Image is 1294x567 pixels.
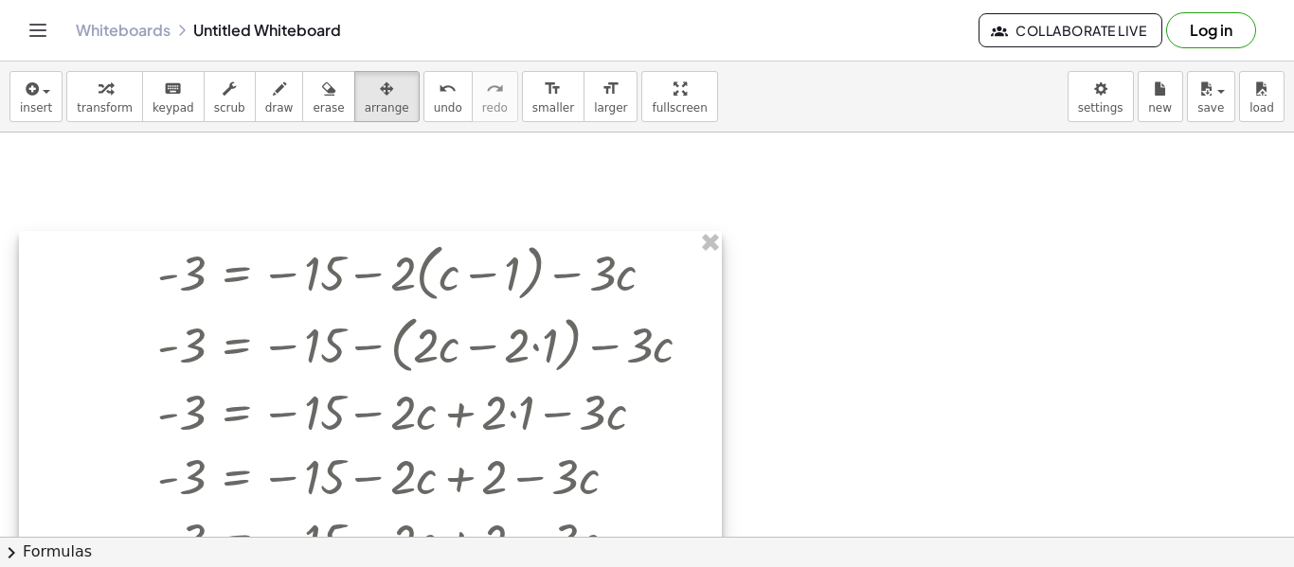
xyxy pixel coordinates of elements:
[214,101,245,115] span: scrub
[20,101,52,115] span: insert
[1166,12,1256,48] button: Log in
[602,78,620,100] i: format_size
[164,78,182,100] i: keyboard
[652,101,707,115] span: fullscreen
[1138,71,1183,122] button: new
[1197,101,1224,115] span: save
[77,101,133,115] span: transform
[641,71,717,122] button: fullscreen
[1239,71,1285,122] button: load
[1187,71,1235,122] button: save
[423,71,473,122] button: undoundo
[365,101,409,115] span: arrange
[313,101,344,115] span: erase
[354,71,420,122] button: arrange
[482,101,508,115] span: redo
[302,71,354,122] button: erase
[434,101,462,115] span: undo
[472,71,518,122] button: redoredo
[66,71,143,122] button: transform
[1078,101,1123,115] span: settings
[1068,71,1134,122] button: settings
[995,22,1146,39] span: Collaborate Live
[142,71,205,122] button: keyboardkeypad
[265,101,294,115] span: draw
[9,71,63,122] button: insert
[23,15,53,45] button: Toggle navigation
[486,78,504,100] i: redo
[584,71,638,122] button: format_sizelarger
[255,71,304,122] button: draw
[204,71,256,122] button: scrub
[439,78,457,100] i: undo
[522,71,584,122] button: format_sizesmaller
[1249,101,1274,115] span: load
[532,101,574,115] span: smaller
[153,101,194,115] span: keypad
[979,13,1162,47] button: Collaborate Live
[1148,101,1172,115] span: new
[594,101,627,115] span: larger
[544,78,562,100] i: format_size
[76,21,171,40] a: Whiteboards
